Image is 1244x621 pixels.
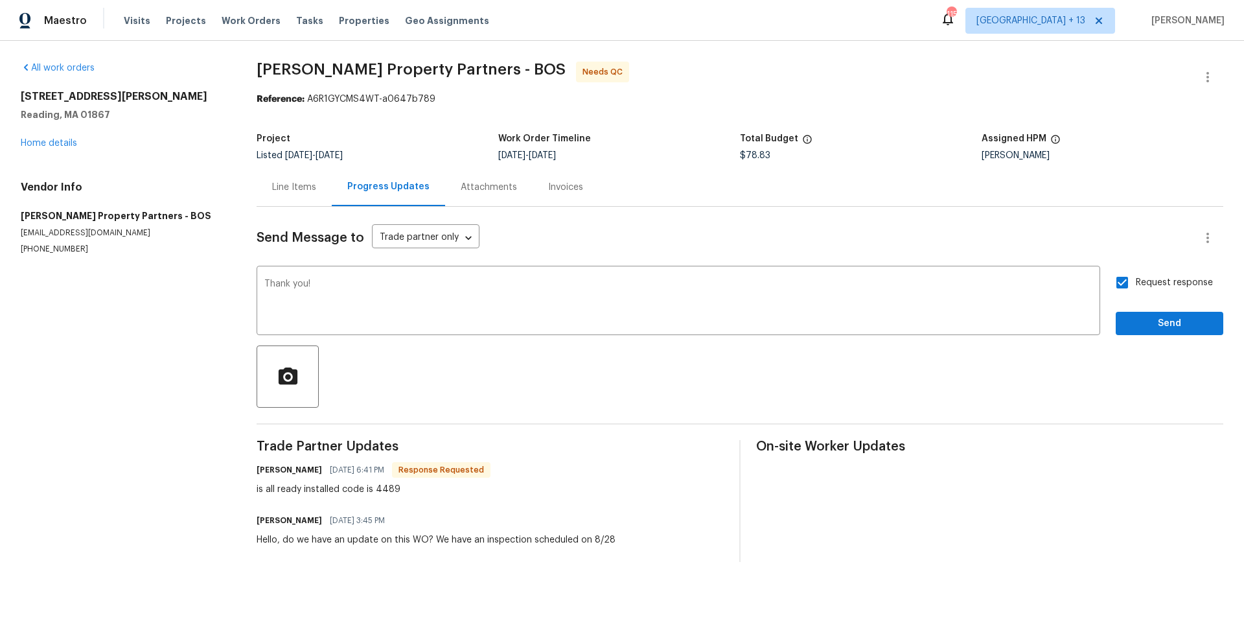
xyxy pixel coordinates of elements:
[529,151,556,160] span: [DATE]
[44,14,87,27] span: Maestro
[548,181,583,194] div: Invoices
[285,151,312,160] span: [DATE]
[257,463,322,476] h6: [PERSON_NAME]
[1146,14,1225,27] span: [PERSON_NAME]
[498,151,525,160] span: [DATE]
[756,440,1223,453] span: On-site Worker Updates
[257,151,343,160] span: Listed
[405,14,489,27] span: Geo Assignments
[498,134,591,143] h5: Work Order Timeline
[1126,316,1213,332] span: Send
[393,463,489,476] span: Response Requested
[272,181,316,194] div: Line Items
[461,181,517,194] div: Attachments
[982,151,1223,160] div: [PERSON_NAME]
[285,151,343,160] span: -
[257,440,724,453] span: Trade Partner Updates
[222,14,281,27] span: Work Orders
[257,231,364,244] span: Send Message to
[21,139,77,148] a: Home details
[257,95,305,104] b: Reference:
[740,134,798,143] h5: Total Budget
[257,62,566,77] span: [PERSON_NAME] Property Partners - BOS
[1136,276,1213,290] span: Request response
[257,514,322,527] h6: [PERSON_NAME]
[740,151,770,160] span: $78.83
[372,228,479,249] div: Trade partner only
[339,14,389,27] span: Properties
[21,90,225,103] h2: [STREET_ADDRESS][PERSON_NAME]
[21,108,225,121] h5: Reading, MA 01867
[982,134,1046,143] h5: Assigned HPM
[347,180,430,193] div: Progress Updates
[296,16,323,25] span: Tasks
[1116,312,1223,336] button: Send
[21,64,95,73] a: All work orders
[264,279,1092,325] textarea: Thank you!
[21,244,225,255] p: [PHONE_NUMBER]
[330,463,384,476] span: [DATE] 6:41 PM
[976,14,1085,27] span: [GEOGRAPHIC_DATA] + 13
[1050,134,1061,151] span: The hpm assigned to this work order.
[947,8,956,21] div: 115
[124,14,150,27] span: Visits
[802,134,812,151] span: The total cost of line items that have been proposed by Opendoor. This sum includes line items th...
[330,514,385,527] span: [DATE] 3:45 PM
[257,483,490,496] div: is all ready installed code is 4489
[21,228,225,239] p: [EMAIL_ADDRESS][DOMAIN_NAME]
[257,533,616,546] div: Hello, do we have an update on this WO? We have an inspection scheduled on 8/28
[316,151,343,160] span: [DATE]
[21,181,225,194] h4: Vendor Info
[498,151,556,160] span: -
[582,65,628,78] span: Needs QC
[166,14,206,27] span: Projects
[257,134,290,143] h5: Project
[21,209,225,222] h5: [PERSON_NAME] Property Partners - BOS
[257,93,1223,106] div: A6R1GYCMS4WT-a0647b789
